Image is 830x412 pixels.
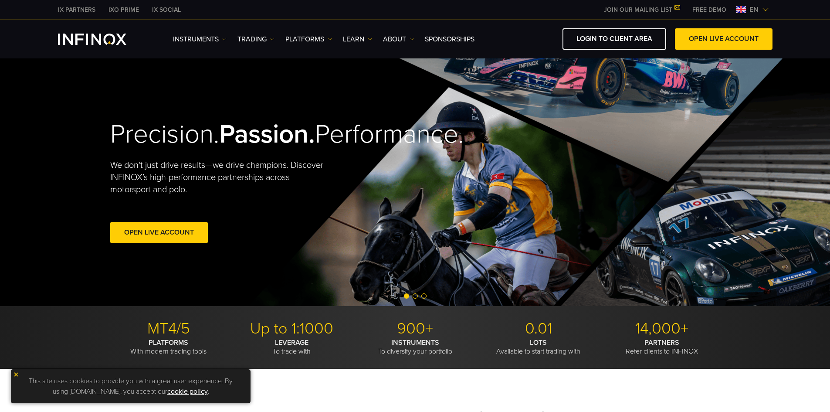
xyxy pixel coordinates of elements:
p: 0.01 [480,319,597,338]
p: 14,000+ [603,319,720,338]
p: To diversify your portfolio [357,338,474,356]
span: Go to slide 3 [421,293,427,299]
a: TRADING [237,34,274,44]
a: Instruments [173,34,227,44]
p: With modern trading tools [110,338,227,356]
strong: LEVERAGE [275,338,308,347]
a: INFINOX [51,5,102,14]
a: cookie policy [167,387,208,396]
strong: PARTNERS [644,338,679,347]
strong: PLATFORMS [149,338,188,347]
strong: Passion. [219,119,315,150]
a: LOGIN TO CLIENT AREA [562,28,666,50]
a: ABOUT [383,34,414,44]
p: Refer clients to INFINOX [603,338,720,356]
h2: Precision. Performance. [110,119,385,150]
p: Available to start trading with [480,338,597,356]
a: INFINOX MENU [686,5,733,14]
a: Learn [343,34,372,44]
p: MT4/5 [110,319,227,338]
a: INFINOX Logo [58,34,147,45]
p: This site uses cookies to provide you with a great user experience. By using [DOMAIN_NAME], you a... [15,374,246,399]
p: We don't just drive results—we drive champions. Discover INFINOX’s high-performance partnerships ... [110,159,330,196]
span: Go to slide 1 [404,293,409,299]
img: yellow close icon [13,371,19,378]
strong: INSTRUMENTS [391,338,439,347]
a: JOIN OUR MAILING LIST [597,6,686,14]
p: To trade with [234,338,350,356]
a: PLATFORMS [285,34,332,44]
a: SPONSORSHIPS [425,34,474,44]
span: en [746,4,762,15]
a: INFINOX [102,5,146,14]
a: INFINOX [146,5,187,14]
a: Open Live Account [110,222,208,243]
span: Go to slide 2 [413,293,418,299]
p: 900+ [357,319,474,338]
a: OPEN LIVE ACCOUNT [675,28,772,50]
p: Up to 1:1000 [234,319,350,338]
strong: LOTS [530,338,547,347]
